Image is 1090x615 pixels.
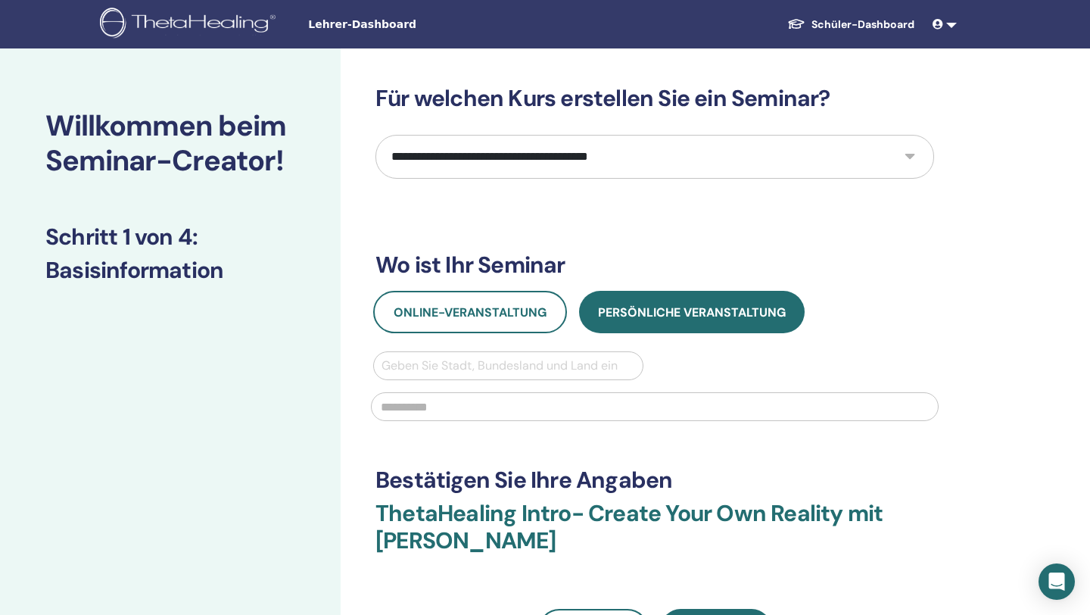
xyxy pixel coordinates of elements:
[45,223,295,251] h3: Schritt 1 von 4 :
[375,467,934,494] h3: Bestätigen Sie Ihre Angaben
[308,17,535,33] span: Lehrer-Dashboard
[775,11,926,39] a: Schüler-Dashboard
[373,291,567,333] button: Online-Veranstaltung
[45,109,295,178] h2: Willkommen beim Seminar-Creator!
[787,17,805,30] img: graduation-cap-white.svg
[394,304,547,320] span: Online-Veranstaltung
[579,291,805,333] button: Persönliche Veranstaltung
[598,304,786,320] span: Persönliche Veranstaltung
[45,257,295,284] h3: Basisinformation
[375,500,934,573] h3: ThetaHealing Intro- Create Your Own Reality mit [PERSON_NAME]
[100,8,281,42] img: logo.png
[375,251,934,279] h3: Wo ist Ihr Seminar
[375,85,934,112] h3: Für welchen Kurs erstellen Sie ein Seminar?
[1039,563,1075,600] div: Open Intercom Messenger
